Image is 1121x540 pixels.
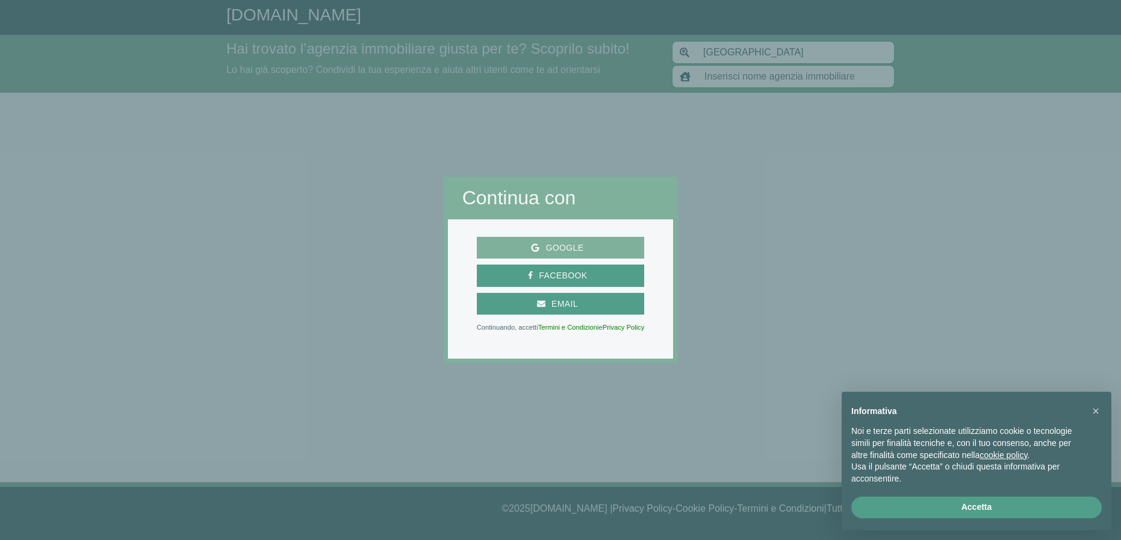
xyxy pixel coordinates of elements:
[462,186,659,209] h2: Continua con
[533,268,593,283] span: Facebook
[539,240,589,256] span: Google
[477,265,645,287] button: Facebook
[477,293,645,315] button: Email
[980,450,1027,460] a: cookie policy - il link si apre in una nuova scheda
[538,324,599,331] a: Termini e Condizioni
[603,324,645,331] a: Privacy Policy
[1092,404,1099,418] span: ×
[545,297,584,312] span: Email
[851,497,1102,518] button: Accetta
[477,237,645,259] button: Google
[851,425,1082,461] p: Noi e terze parti selezionate utilizziamo cookie o tecnologie simili per finalità tecniche e, con...
[1086,401,1105,421] button: Chiudi questa informativa
[477,324,645,330] p: Continuando, accetti e
[851,461,1082,485] p: Usa il pulsante “Accetta” o chiudi questa informativa per acconsentire.
[851,406,1082,416] h2: Informativa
